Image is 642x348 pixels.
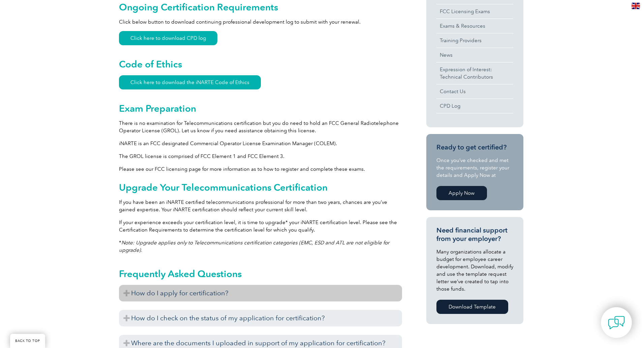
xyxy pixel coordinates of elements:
a: News [436,48,513,62]
h2: Exam Preparation [119,103,402,114]
h3: Need financial support from your employer? [436,226,513,243]
p: Please see our FCC licensing page for more information as to how to register and complete these e... [119,165,402,173]
p: The GROL license is comprised of FCC Element 1 and FCC Element 3. [119,153,402,160]
img: contact-chat.png [608,314,625,331]
p: There is no examination for Telecommunications certification but you do need to hold an FCC Gener... [119,119,402,134]
p: iNARTE is an FCC designated Commercial Operator License Examination Manager (COLEM). [119,140,402,147]
a: FCC Licensing Exams [436,4,513,19]
p: Once you’ve checked and met the requirements, register your details and Apply Now at [436,157,513,179]
a: Exams & Resources [436,19,513,33]
a: Click here to download the iNARTE Code of Ethics [119,75,261,89]
a: Contact Us [436,84,513,99]
a: Click here to download CPD log [119,31,217,45]
a: BACK TO TOP [10,334,45,348]
h2: Code of Ethics [119,59,402,70]
h2: Frequently Asked Questions [119,268,402,279]
h3: How do I check on the status of my application for certification? [119,310,402,326]
h2: Ongoing Certification Requirements [119,2,402,12]
h3: How do I apply for certification? [119,285,402,301]
h2: Upgrade Your Telecommunications Certification [119,182,402,193]
p: If your experience exceeds your certification level, it is time to upgrade* your iNARTE certifica... [119,219,402,234]
a: Apply Now [436,186,487,200]
a: Expression of Interest:Technical Contributors [436,62,513,84]
a: Download Template [436,300,508,314]
a: CPD Log [436,99,513,113]
a: Training Providers [436,33,513,48]
img: en [632,3,640,9]
p: If you have been an iNARTE certified telecommunications professional for more than two years, cha... [119,198,402,213]
h3: Ready to get certified? [436,143,513,152]
p: Click below button to download continuing professional development log to submit with your renewal. [119,18,402,26]
p: Many organizations allocate a budget for employee career development. Download, modify and use th... [436,248,513,293]
em: Note: Upgrade applies only to Telecommunications certification categories (EMC, ESD and ATL are n... [119,240,389,253]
